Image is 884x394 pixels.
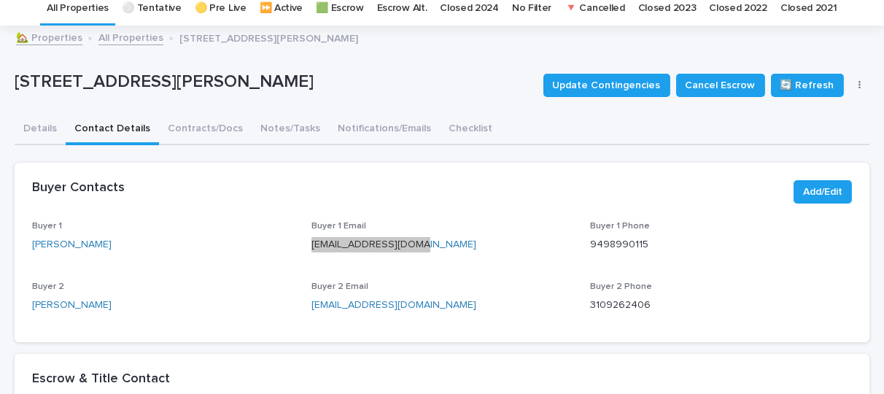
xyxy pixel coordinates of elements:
span: Buyer 2 Phone [590,282,652,291]
a: [PERSON_NAME] [32,298,112,313]
button: Cancel Escrow [676,74,765,97]
p: 9498990115 [590,237,852,252]
h2: Escrow & Title Contact [32,371,170,387]
a: [EMAIL_ADDRESS][DOMAIN_NAME] [311,239,476,250]
button: Add/Edit [794,180,852,204]
button: Contracts/Docs [159,115,252,145]
span: Update Contingencies [553,78,661,93]
span: Buyer 1 Email [311,222,366,231]
button: Checklist [440,115,501,145]
span: 🔄 Refresh [780,78,834,93]
a: [PERSON_NAME] [32,237,112,252]
h2: Buyer Contacts [32,180,125,196]
button: Details [15,115,66,145]
span: Cancel Escrow [686,78,756,93]
p: 3109262406 [590,298,852,313]
a: All Properties [98,28,163,45]
span: Buyer 1 Phone [590,222,650,231]
button: Notes/Tasks [252,115,329,145]
button: 🔄 Refresh [771,74,844,97]
p: [STREET_ADDRESS][PERSON_NAME] [15,72,532,93]
a: [EMAIL_ADDRESS][DOMAIN_NAME] [311,300,476,310]
a: 🏡 Properties [16,28,82,45]
button: Notifications/Emails [329,115,440,145]
button: Contact Details [66,115,159,145]
button: Update Contingencies [543,74,670,97]
span: Buyer 2 [32,282,64,291]
p: [STREET_ADDRESS][PERSON_NAME] [179,29,358,45]
span: Buyer 2 Email [311,282,368,291]
span: Add/Edit [803,185,842,199]
span: Buyer 1 [32,222,62,231]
